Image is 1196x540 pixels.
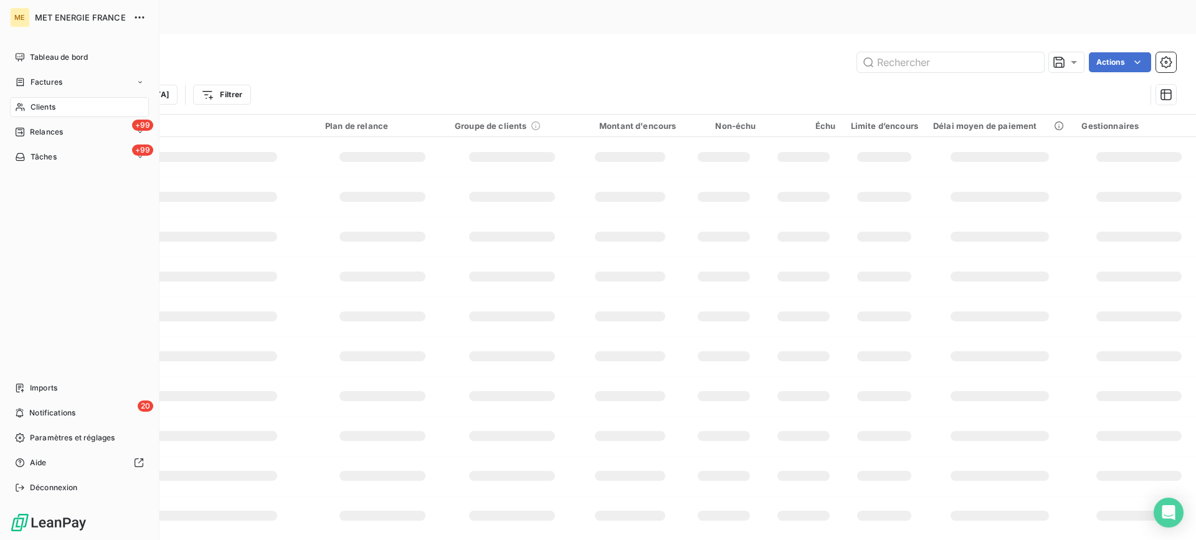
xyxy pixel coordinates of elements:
[30,457,47,468] span: Aide
[30,126,63,138] span: Relances
[29,407,75,419] span: Notifications
[691,121,756,131] div: Non-échu
[1081,121,1196,131] div: Gestionnaires
[31,151,57,163] span: Tâches
[1089,52,1151,72] button: Actions
[193,85,250,105] button: Filtrer
[325,121,440,131] div: Plan de relance
[933,121,1066,131] div: Délai moyen de paiement
[30,52,88,63] span: Tableau de bord
[30,482,78,493] span: Déconnexion
[771,121,836,131] div: Échu
[31,102,55,113] span: Clients
[1154,498,1184,528] div: Open Intercom Messenger
[132,120,153,131] span: +99
[10,453,149,473] a: Aide
[30,432,115,443] span: Paramètres et réglages
[31,77,62,88] span: Factures
[584,121,676,131] div: Montant d'encours
[851,121,918,131] div: Limite d’encours
[857,52,1044,72] input: Rechercher
[10,513,87,533] img: Logo LeanPay
[30,382,57,394] span: Imports
[132,144,153,156] span: +99
[138,400,153,412] span: 20
[455,121,527,131] span: Groupe de clients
